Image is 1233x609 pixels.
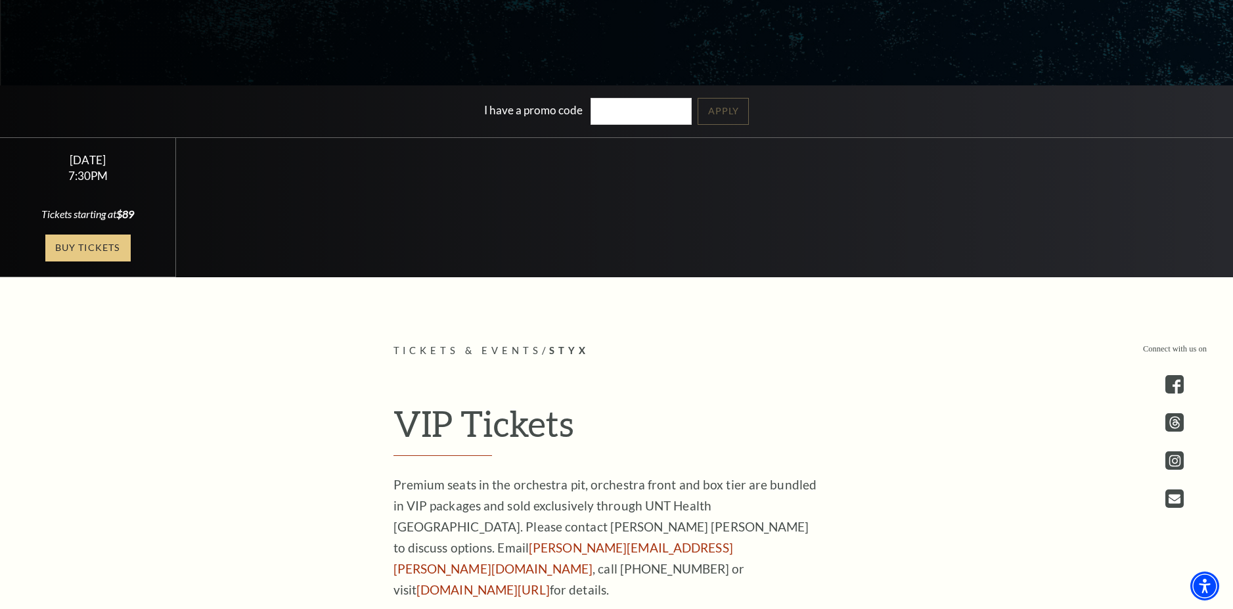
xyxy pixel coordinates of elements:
label: I have a promo code [484,103,583,117]
a: instagram - open in a new tab [1165,451,1184,470]
p: Connect with us on [1143,343,1207,355]
div: 7:30PM [16,170,160,181]
span: Tickets & Events [393,345,543,356]
p: / [393,343,840,359]
a: Buy Tickets [45,235,131,261]
span: Styx [549,345,589,356]
a: facebook - open in a new tab [1165,375,1184,394]
div: [DATE] [16,153,160,167]
a: [PERSON_NAME][EMAIL_ADDRESS][PERSON_NAME][DOMAIN_NAME] [393,540,733,576]
a: Open this option - open in a new tab [1165,489,1184,508]
a: threads.com - open in a new tab [1165,413,1184,432]
p: Premium seats in the orchestra pit, orchestra front and box tier are bundled in VIP packages and ... [393,474,820,600]
div: Tickets starting at [16,207,160,221]
span: $89 [116,208,134,220]
a: [DOMAIN_NAME][URL] [416,582,550,597]
div: Accessibility Menu [1190,572,1219,600]
h2: VIP Tickets [393,402,840,456]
